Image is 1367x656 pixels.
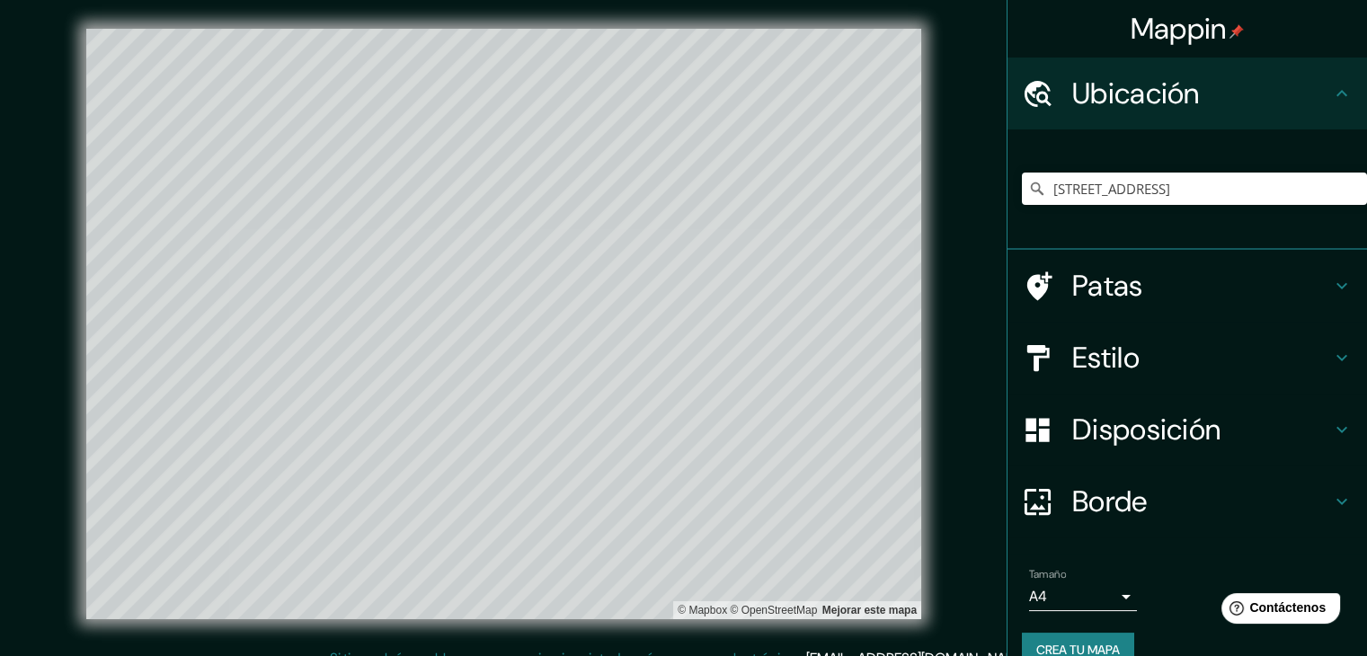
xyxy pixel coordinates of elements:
font: Tamaño [1029,567,1066,581]
a: Mapbox [678,604,727,616]
div: Disposición [1007,394,1367,465]
div: Borde [1007,465,1367,537]
a: Map feedback [822,604,917,616]
font: © OpenStreetMap [730,604,817,616]
font: Disposición [1072,411,1221,448]
font: Mejorar este mapa [822,604,917,616]
font: A4 [1029,587,1047,606]
img: pin-icon.png [1229,24,1244,39]
a: Mapa de OpenStreet [730,604,817,616]
font: Borde [1072,483,1148,520]
div: Ubicación [1007,58,1367,129]
div: Patas [1007,250,1367,322]
font: Patas [1072,267,1143,305]
font: Ubicación [1072,75,1200,112]
font: Estilo [1072,339,1140,377]
font: Mappin [1131,10,1227,48]
div: A4 [1029,582,1137,611]
font: © Mapbox [678,604,727,616]
iframe: Lanzador de widgets de ayuda [1207,586,1347,636]
div: Estilo [1007,322,1367,394]
input: Elige tu ciudad o zona [1022,173,1367,205]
